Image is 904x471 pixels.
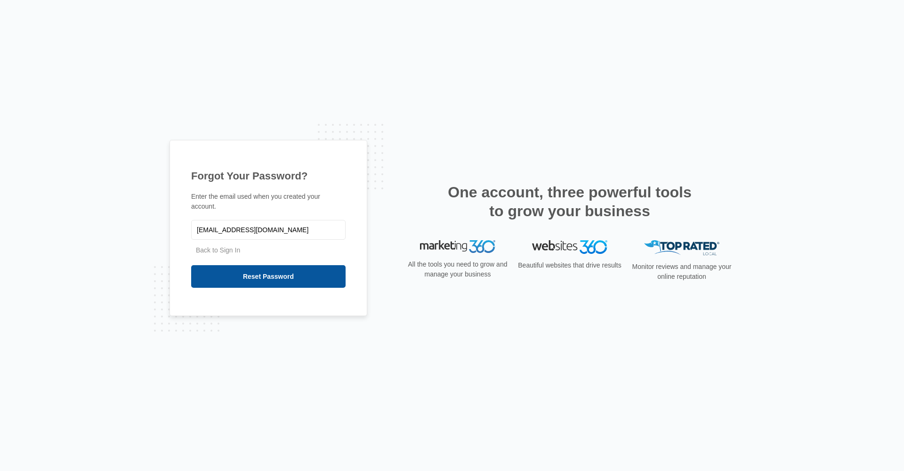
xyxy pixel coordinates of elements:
[532,240,607,254] img: Websites 360
[629,262,734,282] p: Monitor reviews and manage your online reputation
[191,220,346,240] input: Email
[191,265,346,288] input: Reset Password
[420,240,495,253] img: Marketing 360
[191,168,346,184] h1: Forgot Your Password?
[517,260,622,270] p: Beautiful websites that drive results
[191,192,346,211] p: Enter the email used when you created your account.
[644,240,719,256] img: Top Rated Local
[405,260,510,279] p: All the tools you need to grow and manage your business
[196,246,240,254] a: Back to Sign In
[445,183,694,220] h2: One account, three powerful tools to grow your business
